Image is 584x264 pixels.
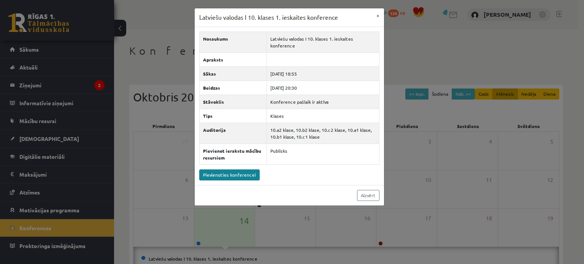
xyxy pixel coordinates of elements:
[199,32,267,52] th: Nosaukums
[199,123,267,144] th: Auditorija
[199,169,260,180] a: Pievienoties konferencei
[199,144,267,164] th: Pievienot ierakstu mācību resursiem
[267,66,379,81] td: [DATE] 18:55
[199,52,267,66] th: Apraksts
[267,81,379,95] td: [DATE] 20:30
[357,190,379,201] a: Aizvērt
[199,13,338,22] h3: Latviešu valodas I 10. klases 1. ieskaites konference
[199,95,267,109] th: Stāvoklis
[199,66,267,81] th: Sākas
[372,8,384,23] button: ×
[267,32,379,52] td: Latviešu valodas I 10. klases 1. ieskaites konference
[267,144,379,164] td: Publisks
[199,81,267,95] th: Beidzas
[267,123,379,144] td: 10.a2 klase, 10.b2 klase, 10.c2 klase, 10.a1 klase, 10.b1 klase, 10.c1 klase
[267,109,379,123] td: Klases
[267,95,379,109] td: Konference pašlaik ir aktīva
[199,109,267,123] th: Tips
